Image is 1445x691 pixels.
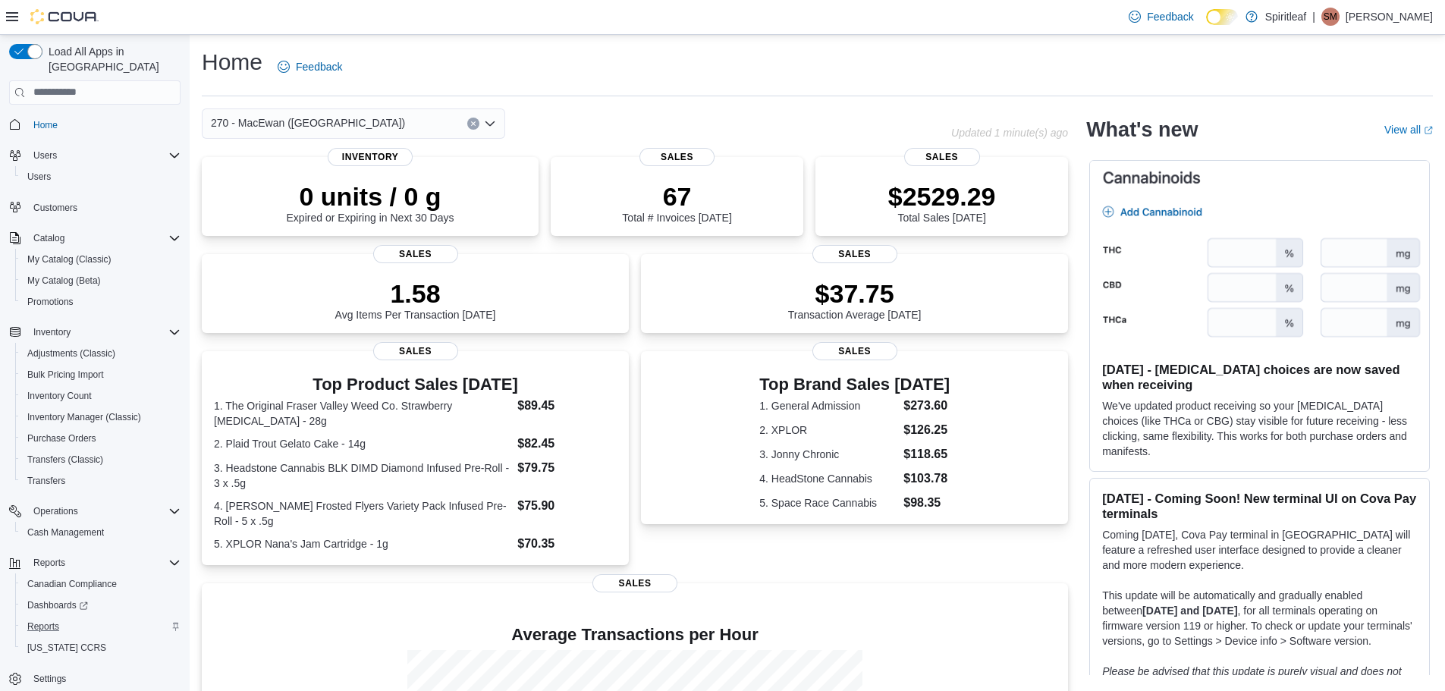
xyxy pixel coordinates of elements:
[1346,8,1433,26] p: [PERSON_NAME]
[27,171,51,183] span: Users
[287,181,454,224] div: Expired or Expiring in Next 30 Days
[27,229,181,247] span: Catalog
[33,232,64,244] span: Catalog
[21,366,181,384] span: Bulk Pricing Import
[15,343,187,364] button: Adjustments (Classic)
[27,199,83,217] a: Customers
[812,342,897,360] span: Sales
[27,347,115,360] span: Adjustments (Classic)
[27,229,71,247] button: Catalog
[1102,491,1417,521] h3: [DATE] - Coming Soon! New terminal UI on Cova Pay terminals
[1324,8,1337,26] span: SM
[21,250,118,269] a: My Catalog (Classic)
[15,166,187,187] button: Users
[214,498,511,529] dt: 4. [PERSON_NAME] Frosted Flyers Variety Pack Infused Pre-Roll - 5 x .5g
[1384,124,1433,136] a: View allExternal link
[21,387,98,405] a: Inventory Count
[1312,8,1315,26] p: |
[517,535,617,553] dd: $70.35
[27,432,96,444] span: Purchase Orders
[3,228,187,249] button: Catalog
[214,436,511,451] dt: 2. Plaid Trout Gelato Cake - 14g
[1206,25,1207,26] span: Dark Mode
[467,118,479,130] button: Clear input
[903,397,950,415] dd: $273.60
[373,245,458,263] span: Sales
[759,422,897,438] dt: 2. XPLOR
[759,398,897,413] dt: 1. General Admission
[21,596,94,614] a: Dashboards
[15,428,187,449] button: Purchase Orders
[15,407,187,428] button: Inventory Manager (Classic)
[287,181,454,212] p: 0 units / 0 g
[3,114,187,136] button: Home
[21,596,181,614] span: Dashboards
[15,573,187,595] button: Canadian Compliance
[373,342,458,360] span: Sales
[759,495,897,510] dt: 5. Space Race Cannabis
[27,369,104,381] span: Bulk Pricing Import
[3,552,187,573] button: Reports
[903,470,950,488] dd: $103.78
[27,475,65,487] span: Transfers
[214,460,511,491] dt: 3. Headstone Cannabis BLK DIMD Diamond Infused Pre-Roll - 3 x .5g
[15,291,187,313] button: Promotions
[214,626,1056,644] h4: Average Transactions per Hour
[202,47,262,77] h1: Home
[592,574,677,592] span: Sales
[33,149,57,162] span: Users
[21,168,57,186] a: Users
[517,497,617,515] dd: $75.90
[27,554,181,572] span: Reports
[15,595,187,616] a: Dashboards
[21,472,71,490] a: Transfers
[21,366,110,384] a: Bulk Pricing Import
[27,116,64,134] a: Home
[27,642,106,654] span: [US_STATE] CCRS
[622,181,731,212] p: 67
[27,146,181,165] span: Users
[42,44,181,74] span: Load All Apps in [GEOGRAPHIC_DATA]
[951,127,1068,139] p: Updated 1 minute(s) ago
[335,278,496,321] div: Avg Items Per Transaction [DATE]
[21,250,181,269] span: My Catalog (Classic)
[21,472,181,490] span: Transfers
[27,502,181,520] span: Operations
[27,669,181,688] span: Settings
[1102,362,1417,392] h3: [DATE] - [MEDICAL_DATA] choices are now saved when receiving
[21,639,181,657] span: Washington CCRS
[21,168,181,186] span: Users
[211,114,405,132] span: 270 - MacEwan ([GEOGRAPHIC_DATA])
[27,411,141,423] span: Inventory Manager (Classic)
[21,523,110,542] a: Cash Management
[328,148,413,166] span: Inventory
[27,599,88,611] span: Dashboards
[33,673,66,685] span: Settings
[27,390,92,402] span: Inventory Count
[1102,588,1417,649] p: This update will be automatically and gradually enabled between , for all terminals operating on ...
[27,323,181,341] span: Inventory
[788,278,922,309] p: $37.75
[27,253,112,265] span: My Catalog (Classic)
[21,429,181,448] span: Purchase Orders
[27,670,72,688] a: Settings
[15,270,187,291] button: My Catalog (Beta)
[15,522,187,543] button: Cash Management
[21,451,181,469] span: Transfers (Classic)
[517,459,617,477] dd: $79.75
[21,344,181,363] span: Adjustments (Classic)
[21,344,121,363] a: Adjustments (Classic)
[296,59,342,74] span: Feedback
[622,181,731,224] div: Total # Invoices [DATE]
[27,296,74,308] span: Promotions
[888,181,996,212] p: $2529.29
[21,617,181,636] span: Reports
[33,557,65,569] span: Reports
[3,145,187,166] button: Users
[484,118,496,130] button: Open list of options
[21,272,107,290] a: My Catalog (Beta)
[1321,8,1340,26] div: Shelby M
[21,429,102,448] a: Purchase Orders
[1147,9,1193,24] span: Feedback
[27,323,77,341] button: Inventory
